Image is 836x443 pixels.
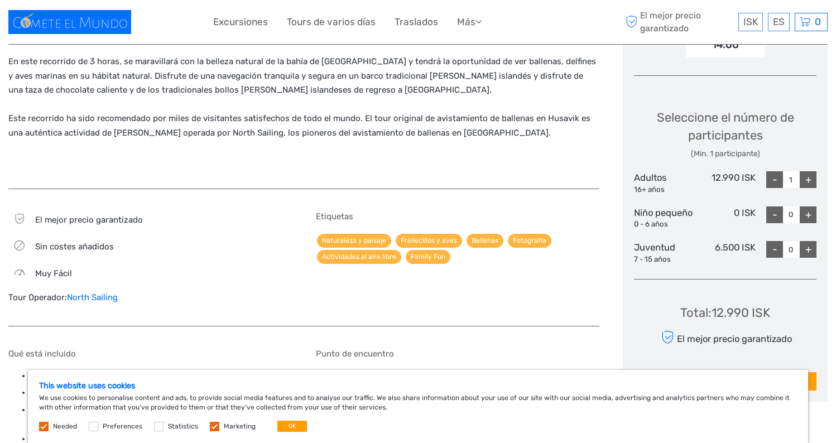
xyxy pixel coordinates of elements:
div: Niño pequeño [634,206,695,230]
span: El mejor precio garantizado [35,215,143,225]
span: 0 [813,16,823,27]
a: Ballenas [467,234,503,248]
label: Statistics [168,422,198,431]
div: + [800,171,816,188]
div: - [766,171,783,188]
a: Frailecillos y aves [396,234,462,248]
a: Más [457,14,482,30]
div: Adultos [634,171,695,195]
div: Total : 12.990 ISK [680,304,770,321]
label: Preferences [103,422,142,431]
a: North Sailing [67,292,118,302]
a: Excursiones [213,14,268,30]
div: Seleccione el número de participantes [634,109,816,160]
div: 16+ años [634,185,695,195]
div: El mejor precio garantizado [659,328,792,347]
a: Tours de varios días [287,14,376,30]
h5: This website uses cookies [39,381,797,391]
label: Needed [53,422,77,431]
div: Tour Operador: [8,292,292,304]
h5: Etiquetas [316,211,600,222]
span: El mejor precio garantizado [623,9,736,34]
div: + [800,241,816,258]
div: + [800,206,816,223]
a: Traslados [395,14,438,30]
div: 0 - 6 años [634,219,695,230]
h5: Punto de encuentro [316,349,600,359]
div: ES [768,13,790,31]
a: Naturaleza y paisaje [317,234,391,248]
span: Sin costes añadidos [35,242,114,252]
span: ISK [743,16,758,27]
div: 7 - 15 años [634,254,695,265]
div: We use cookies to personalise content and ads, to provide social media features and to analyse ou... [28,370,808,443]
div: 12.990 ISK [695,171,756,195]
div: 6.500 ISK [695,241,756,264]
button: OK [277,421,307,432]
div: Juventud [634,241,695,264]
div: - [766,206,783,223]
a: Actividades al aire libre [317,250,401,264]
label: Marketing [224,422,256,431]
div: 0 ISK [695,206,756,230]
a: Family Fun [406,250,450,264]
img: 1596-f2c90223-336e-450d-9c2c-e84ae6d72b4c_logo_small.jpg [8,10,131,34]
div: (Min. 1 participante) [634,148,816,160]
a: Fotografía [508,234,551,248]
div: - [766,241,783,258]
p: En este recorrido de 3 horas, se maravillará con la belleza natural de la bahía de [GEOGRAPHIC_DA... [8,55,599,140]
span: Muy fácil [35,268,72,278]
h5: Qué está incluido [8,349,292,359]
